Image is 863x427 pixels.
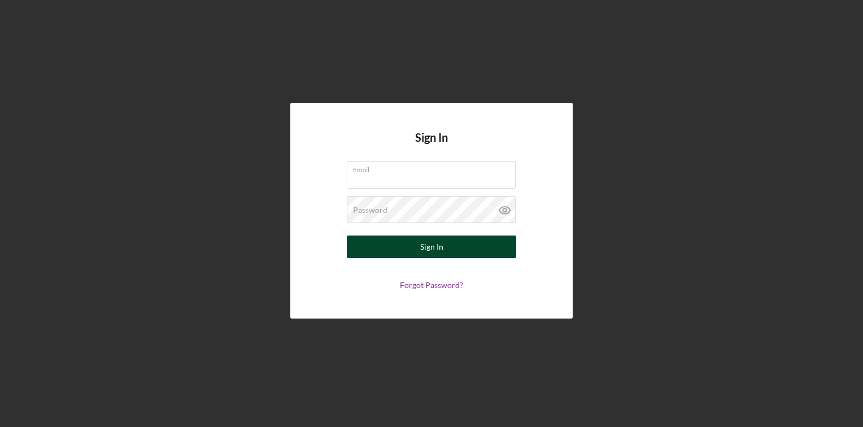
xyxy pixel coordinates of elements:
div: Sign In [420,236,443,258]
h4: Sign In [415,131,448,161]
label: Email [353,162,516,174]
label: Password [353,206,387,215]
button: Sign In [347,236,516,258]
a: Forgot Password? [400,280,463,290]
